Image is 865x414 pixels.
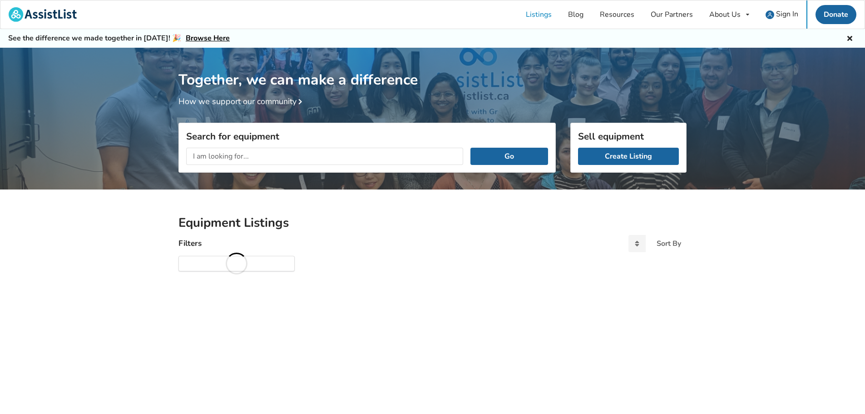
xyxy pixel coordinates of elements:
[592,0,643,29] a: Resources
[776,9,798,19] span: Sign In
[8,34,230,43] h5: See the difference we made together in [DATE]! 🎉
[178,215,687,231] h2: Equipment Listings
[766,10,774,19] img: user icon
[186,130,548,142] h3: Search for equipment
[186,33,230,43] a: Browse Here
[178,238,202,249] h4: Filters
[178,96,306,107] a: How we support our community
[709,11,741,18] div: About Us
[657,240,681,247] div: Sort By
[560,0,592,29] a: Blog
[470,148,548,165] button: Go
[757,0,806,29] a: user icon Sign In
[518,0,560,29] a: Listings
[178,48,687,89] h1: Together, we can make a difference
[578,148,679,165] a: Create Listing
[9,7,77,22] img: assistlist-logo
[186,148,463,165] input: I am looking for...
[816,5,856,24] a: Donate
[578,130,679,142] h3: Sell equipment
[643,0,701,29] a: Our Partners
